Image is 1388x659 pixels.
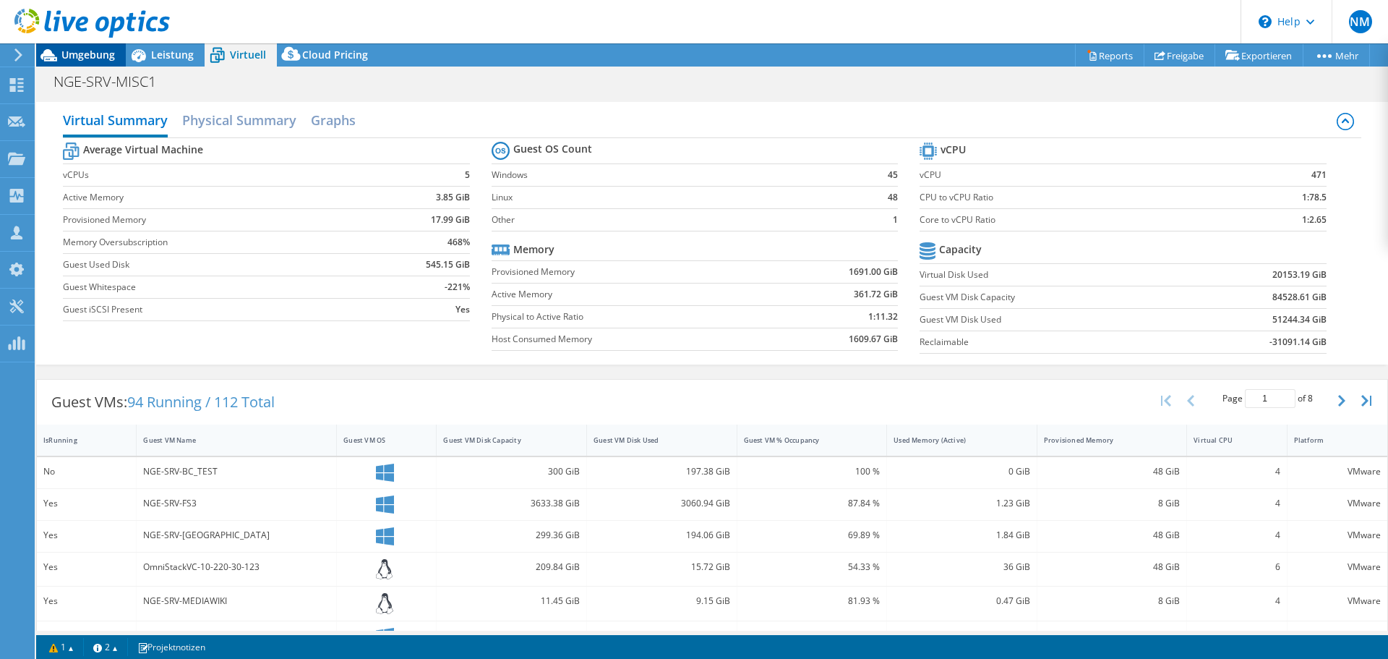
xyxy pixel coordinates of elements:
[1269,335,1327,349] b: -31091.14 GiB
[854,287,898,302] b: 361.72 GiB
[1303,44,1370,67] a: Mehr
[447,235,470,250] b: 468%
[63,168,372,182] label: vCPUs
[894,559,1030,575] div: 36 GiB
[43,496,129,511] div: Yes
[1311,168,1327,182] b: 471
[894,628,1030,644] div: 4.51 GiB
[343,435,412,445] div: Guest VM OS
[744,435,863,445] div: Guest VM % Occupancy
[1294,593,1381,609] div: VMware
[492,190,861,205] label: Linux
[744,527,881,543] div: 69.89 %
[894,496,1030,511] div: 1.23 GiB
[302,48,368,61] span: Cloud Pricing
[492,310,771,324] label: Physical to Active Ratio
[43,464,129,480] div: No
[443,496,580,511] div: 3633.38 GiB
[1044,593,1181,609] div: 8 GiB
[230,48,266,61] span: Virtuell
[920,268,1181,282] label: Virtual Disk Used
[443,628,580,644] div: 159.44 GiB
[894,593,1030,609] div: 0.47 GiB
[894,435,1013,445] div: Used Memory (Active)
[182,106,296,135] h2: Physical Summary
[143,527,330,543] div: NGE-SRV-[GEOGRAPHIC_DATA]
[893,213,898,227] b: 1
[1194,527,1280,543] div: 4
[594,593,730,609] div: 9.15 GiB
[939,242,982,257] b: Capacity
[920,313,1181,327] label: Guest VM Disk Used
[63,106,168,137] h2: Virtual Summary
[43,435,112,445] div: IsRunning
[1044,527,1181,543] div: 48 GiB
[513,242,554,257] b: Memory
[1272,268,1327,282] b: 20153.19 GiB
[151,48,194,61] span: Leistung
[143,628,330,644] div: NGE-SRV-RD5
[920,190,1233,205] label: CPU to vCPU Ratio
[849,265,898,279] b: 1691.00 GiB
[143,464,330,480] div: NGE-SRV-BC_TEST
[43,593,129,609] div: Yes
[744,628,881,644] div: 96.67 %
[1294,496,1381,511] div: VMware
[1302,190,1327,205] b: 1:78.5
[744,559,881,575] div: 54.33 %
[311,106,356,135] h2: Graphs
[1075,44,1144,67] a: Reports
[1194,593,1280,609] div: 4
[941,143,966,157] b: vCPU
[443,559,580,575] div: 209.84 GiB
[445,280,470,294] b: -221%
[63,258,372,272] label: Guest Used Disk
[127,392,275,412] span: 94 Running / 112 Total
[1294,527,1381,543] div: VMware
[443,464,580,480] div: 300 GiB
[920,168,1233,182] label: vCPU
[1044,435,1163,445] div: Provisioned Memory
[63,213,372,227] label: Provisioned Memory
[888,168,898,182] b: 45
[1044,559,1181,575] div: 48 GiB
[1272,313,1327,327] b: 51244.34 GiB
[492,332,771,346] label: Host Consumed Memory
[443,527,580,543] div: 299.36 GiB
[37,380,289,425] div: Guest VMs:
[143,593,330,609] div: NGE-SRV-MEDIAWIKI
[1294,559,1381,575] div: VMware
[61,48,115,61] span: Umgebung
[1349,10,1372,33] span: NM
[127,638,215,656] a: Projektnotizen
[43,527,129,543] div: Yes
[465,168,470,182] b: 5
[63,235,372,250] label: Memory Oversubscription
[492,168,861,182] label: Windows
[426,258,470,272] b: 545.15 GiB
[513,142,592,156] b: Guest OS Count
[1302,213,1327,227] b: 1:2.65
[1194,496,1280,511] div: 4
[443,593,580,609] div: 11.45 GiB
[492,265,771,279] label: Provisioned Memory
[594,464,730,480] div: 197.38 GiB
[63,302,372,317] label: Guest iSCSI Present
[143,435,312,445] div: Guest VM Name
[1044,628,1181,644] div: 40 GiB
[1294,464,1381,480] div: VMware
[594,435,713,445] div: Guest VM Disk Used
[1245,389,1295,408] input: jump to page
[63,280,372,294] label: Guest Whitespace
[443,435,562,445] div: Guest VM Disk Capacity
[888,190,898,205] b: 48
[83,638,128,656] a: 2
[143,496,330,511] div: NGE-SRV-FS3
[894,527,1030,543] div: 1.84 GiB
[47,74,179,90] h1: NGE-SRV-MISC1
[1194,559,1280,575] div: 6
[894,464,1030,480] div: 0 GiB
[492,213,861,227] label: Other
[1044,496,1181,511] div: 8 GiB
[83,143,203,157] b: Average Virtual Machine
